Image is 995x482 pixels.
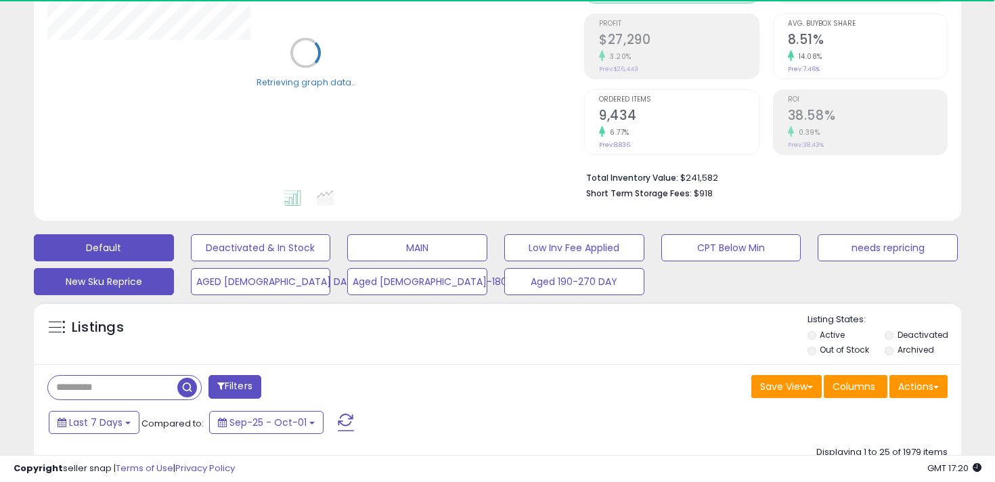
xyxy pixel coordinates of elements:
button: Sep-25 - Oct-01 [209,411,324,434]
button: Columns [824,375,887,398]
div: Displaying 1 to 25 of 1979 items [816,446,948,459]
small: Prev: 8,836 [599,141,630,149]
strong: Copyright [14,462,63,475]
h5: Listings [72,318,124,337]
h2: 9,434 [599,108,758,126]
span: 2025-10-9 17:20 GMT [927,462,981,475]
button: CPT Below Min [661,234,801,261]
h2: 38.58% [788,108,947,126]
button: AGED [DEMOGRAPHIC_DATA] DAY [191,268,331,295]
small: 3.20% [605,51,632,62]
span: $918 [694,187,713,200]
p: Listing States: [808,313,962,326]
div: Retrieving graph data.. [257,76,355,88]
button: needs repricing [818,234,958,261]
span: Columns [833,380,875,393]
small: 6.77% [605,127,629,137]
button: New Sku Reprice [34,268,174,295]
span: ROI [788,96,947,104]
button: Filters [208,375,261,399]
small: Prev: 38.43% [788,141,824,149]
span: Ordered Items [599,96,758,104]
span: Last 7 Days [69,416,123,429]
span: Sep-25 - Oct-01 [229,416,307,429]
small: Prev: $26,443 [599,65,638,73]
button: Save View [751,375,822,398]
button: Last 7 Days [49,411,139,434]
label: Deactivated [898,329,948,341]
small: Prev: 7.46% [788,65,820,73]
a: Privacy Policy [175,462,235,475]
b: Short Term Storage Fees: [586,188,692,199]
button: Low Inv Fee Applied [504,234,644,261]
h2: 8.51% [788,32,947,50]
label: Out of Stock [820,344,869,355]
button: Aged [DEMOGRAPHIC_DATA]-180 DAY [347,268,487,295]
div: seller snap | | [14,462,235,475]
b: Total Inventory Value: [586,172,678,183]
label: Active [820,329,845,341]
li: $241,582 [586,169,937,185]
small: 14.08% [794,51,822,62]
button: Default [34,234,174,261]
button: Deactivated & In Stock [191,234,331,261]
span: Avg. Buybox Share [788,20,947,28]
button: Actions [889,375,948,398]
h2: $27,290 [599,32,758,50]
a: Terms of Use [116,462,173,475]
button: Aged 190-270 DAY [504,268,644,295]
span: Profit [599,20,758,28]
label: Archived [898,344,934,355]
span: Compared to: [141,417,204,430]
button: MAIN [347,234,487,261]
small: 0.39% [794,127,820,137]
